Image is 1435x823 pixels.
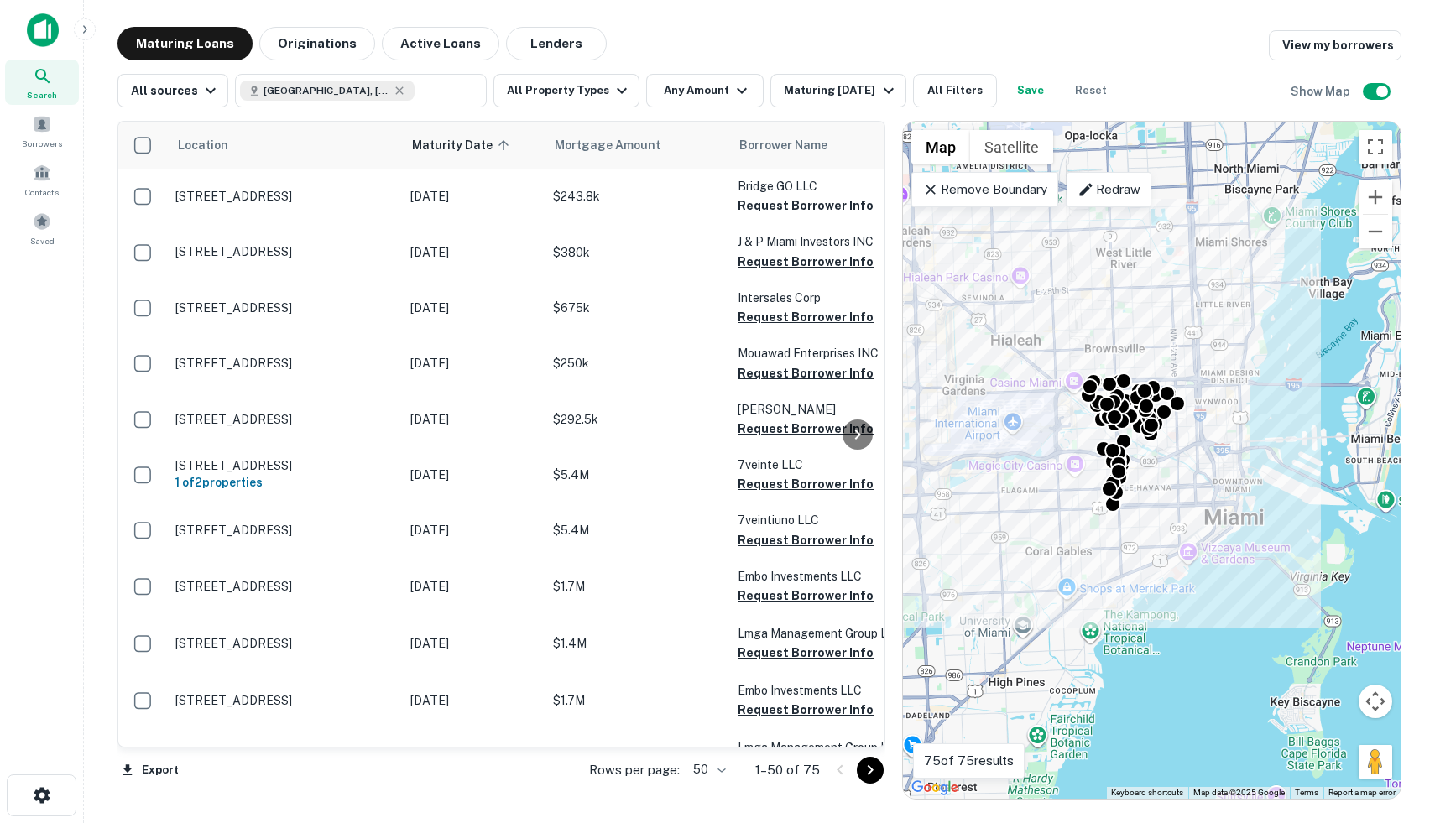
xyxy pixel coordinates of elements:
[410,410,536,429] p: [DATE]
[970,130,1053,164] button: Show satellite imagery
[1351,689,1435,769] iframe: Chat Widget
[1078,180,1140,200] p: Redraw
[770,74,905,107] button: Maturing [DATE]
[1064,74,1118,107] button: Reset
[907,777,963,799] img: Google
[738,738,905,757] p: Lmga Management Group LLC
[738,252,874,272] button: Request Borrower Info
[175,579,394,594] p: [STREET_ADDRESS]
[1269,30,1401,60] a: View my borrowers
[738,530,874,550] button: Request Borrower Info
[175,473,394,492] h6: 1 of 2 properties
[410,354,536,372] p: [DATE]
[167,122,402,169] th: Location
[738,681,905,700] p: Embo Investments LLC
[553,691,721,710] p: $1.7M
[686,758,728,782] div: 50
[553,634,721,653] p: $1.4M
[857,757,884,784] button: Go to next page
[553,243,721,262] p: $380k
[738,232,905,251] p: J & P Miami Investors INC
[738,195,874,216] button: Request Borrower Info
[117,74,228,107] button: All sources
[589,760,680,780] p: Rows per page:
[117,27,253,60] button: Maturing Loans
[264,83,389,98] span: [GEOGRAPHIC_DATA], [GEOGRAPHIC_DATA], [GEOGRAPHIC_DATA]
[259,27,375,60] button: Originations
[410,577,536,596] p: [DATE]
[922,180,1047,200] p: Remove Boundary
[410,691,536,710] p: [DATE]
[5,206,79,251] div: Saved
[412,135,514,155] span: Maturity Date
[738,419,874,439] button: Request Borrower Info
[784,81,898,101] div: Maturing [DATE]
[903,122,1401,799] div: 0
[553,299,721,317] p: $675k
[1328,788,1396,797] a: Report a map error
[131,81,221,101] div: All sources
[1193,788,1285,797] span: Map data ©2025 Google
[738,456,905,474] p: 7veinte LLC
[5,60,79,105] a: Search
[1004,74,1057,107] button: Save your search to get updates of matches that match your search criteria.
[911,130,970,164] button: Show street map
[738,177,905,195] p: Bridge GO LLC
[553,577,721,596] p: $1.7M
[175,356,394,371] p: [STREET_ADDRESS]
[738,307,874,327] button: Request Borrower Info
[1359,215,1392,248] button: Zoom out
[553,354,721,372] p: $250k
[545,122,729,169] th: Mortgage Amount
[1291,82,1353,101] h6: Show Map
[506,27,607,60] button: Lenders
[553,410,721,429] p: $292.5k
[738,363,874,383] button: Request Borrower Info
[738,567,905,586] p: Embo Investments LLC
[1359,130,1392,164] button: Toggle fullscreen view
[30,234,55,247] span: Saved
[410,299,536,317] p: [DATE]
[738,344,905,362] p: Mouawad Enterprises INC
[410,634,536,653] p: [DATE]
[738,643,874,663] button: Request Borrower Info
[175,636,394,651] p: [STREET_ADDRESS]
[1111,787,1183,799] button: Keyboard shortcuts
[27,13,59,47] img: capitalize-icon.png
[175,412,394,427] p: [STREET_ADDRESS]
[553,521,721,539] p: $5.4M
[553,466,721,484] p: $5.4M
[382,27,499,60] button: Active Loans
[738,289,905,307] p: Intersales Corp
[755,760,820,780] p: 1–50 of 75
[738,624,905,643] p: Lmga Management Group LLC
[729,122,914,169] th: Borrower Name
[738,400,905,419] p: [PERSON_NAME]
[175,523,394,538] p: [STREET_ADDRESS]
[1359,685,1392,718] button: Map camera controls
[410,521,536,539] p: [DATE]
[410,466,536,484] p: [DATE]
[402,122,545,169] th: Maturity Date
[493,74,639,107] button: All Property Types
[1359,180,1392,214] button: Zoom in
[646,74,764,107] button: Any Amount
[117,758,183,783] button: Export
[738,700,874,720] button: Request Borrower Info
[738,474,874,494] button: Request Borrower Info
[175,300,394,315] p: [STREET_ADDRESS]
[1295,788,1318,797] a: Terms
[25,185,59,199] span: Contacts
[5,157,79,202] a: Contacts
[738,511,905,529] p: 7veintiuno LLC
[410,187,536,206] p: [DATE]
[739,135,827,155] span: Borrower Name
[5,108,79,154] a: Borrowers
[738,586,874,606] button: Request Borrower Info
[553,187,721,206] p: $243.8k
[410,243,536,262] p: [DATE]
[913,74,997,107] button: All Filters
